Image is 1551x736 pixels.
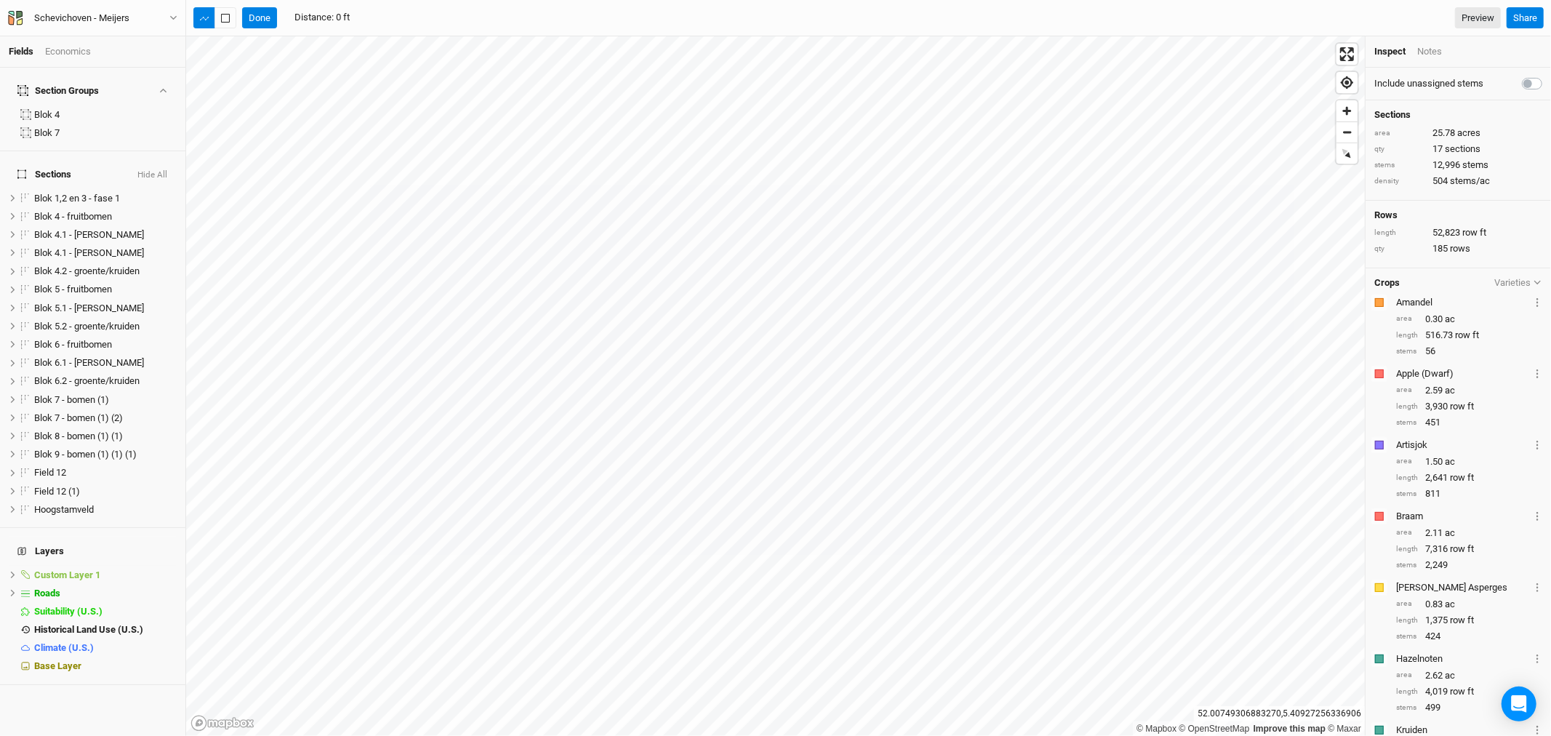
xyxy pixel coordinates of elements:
[34,11,129,25] div: Schevichoven - Meijers
[1396,703,1418,713] div: stems
[34,486,177,497] div: Field 12 (1)
[34,339,177,351] div: Blok 6 - fruitbomen
[1137,724,1177,734] a: Mapbox
[1396,685,1542,698] div: 4,019
[1396,669,1542,682] div: 2.62
[34,357,177,369] div: Blok 6.1 - bessen
[193,7,215,29] button: Shortcut: 1
[1396,439,1530,452] div: Artisjok
[1396,456,1418,467] div: area
[1450,543,1474,556] span: row ft
[1374,228,1425,239] div: length
[1533,436,1542,453] button: Crop Usage
[34,303,144,313] span: Blok 5.1 - [PERSON_NAME]
[34,127,177,139] div: Blok 7
[1450,400,1474,413] span: row ft
[34,660,81,671] span: Base Layer
[1445,669,1455,682] span: ac
[137,170,168,180] button: Hide All
[1396,560,1418,571] div: stems
[191,715,255,732] a: Mapbox logo
[1445,143,1480,156] span: sections
[1445,313,1455,326] span: ac
[1396,544,1418,555] div: length
[1533,508,1542,524] button: Crop Usage
[1374,45,1406,58] div: Inspect
[1455,7,1501,29] a: Preview
[1462,226,1486,239] span: row ft
[34,660,177,672] div: Base Layer
[1396,329,1542,342] div: 516.73
[1336,72,1358,93] span: Find my location
[1396,599,1418,609] div: area
[34,265,177,277] div: Blok 4.2 - groente/kruiden
[1374,143,1542,156] div: 17
[1396,670,1418,681] div: area
[34,211,112,222] span: Blok 4 - fruitbomen
[1445,455,1455,468] span: ac
[1396,701,1542,714] div: 499
[186,36,1365,736] canvas: Map
[34,606,177,617] div: Suitability (U.S.)
[1396,330,1418,341] div: length
[1374,244,1425,255] div: qty
[1336,122,1358,143] span: Zoom out
[1396,598,1542,611] div: 0.83
[1396,385,1418,396] div: area
[294,11,350,24] div: Distance : 0 ft
[34,624,177,636] div: Historical Land Use (U.S.)
[34,229,177,241] div: Blok 4.1 - bessen
[34,229,144,240] span: Blok 4.1 - [PERSON_NAME]
[1396,489,1418,500] div: stems
[1455,329,1479,342] span: row ft
[1396,527,1542,540] div: 2.11
[1396,510,1530,523] div: Braam
[1396,296,1530,309] div: Amandel
[34,394,177,406] div: Blok 7 - bomen (1)
[1396,400,1542,413] div: 3,930
[1396,487,1542,500] div: 811
[215,7,236,29] button: Shortcut: 2
[1374,128,1425,139] div: area
[1396,471,1542,484] div: 2,641
[34,321,177,332] div: Blok 5.2 - groente/kruiden
[1396,416,1542,429] div: 451
[34,412,177,424] div: Blok 7 - bomen (1) (2)
[1396,543,1542,556] div: 7,316
[1533,294,1542,311] button: Crop Usage
[34,588,177,599] div: Roads
[34,193,177,204] div: Blok 1,2 en 3 - fase 1
[1396,652,1530,665] div: Hazelnoten
[34,109,177,121] div: Blok 4
[1502,687,1536,721] div: Open Intercom Messenger
[34,412,123,423] span: Blok 7 - bomen (1) (2)
[1374,77,1483,90] label: Include unassigned stems
[1396,346,1418,357] div: stems
[17,85,99,97] div: Section Groups
[1396,417,1418,428] div: stems
[34,394,109,405] span: Blok 7 - bomen (1)
[34,449,177,460] div: Blok 9 - bomen (1) (1) (1)
[1374,144,1425,155] div: qty
[1533,650,1542,667] button: Crop Usage
[1332,139,1361,168] span: Reset bearing to north
[45,45,91,58] div: Economics
[34,303,177,314] div: Blok 5.1 - bessen
[34,211,177,223] div: Blok 4 - fruitbomen
[1374,277,1400,289] h4: Crops
[1374,159,1542,172] div: 12,996
[34,504,94,515] span: Hoogstamveld
[1396,313,1418,324] div: area
[1374,242,1542,255] div: 185
[1179,724,1250,734] a: OpenStreetMap
[1396,384,1542,397] div: 2.59
[34,588,60,599] span: Roads
[1336,44,1358,65] button: Enter fullscreen
[9,46,33,57] a: Fields
[34,467,66,478] span: Field 12
[1417,45,1442,58] div: Notes
[34,467,177,479] div: Field 12
[1336,121,1358,143] button: Zoom out
[34,247,177,259] div: Blok 4.1 - bessen
[34,321,140,332] span: Blok 5.2 - groente/kruiden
